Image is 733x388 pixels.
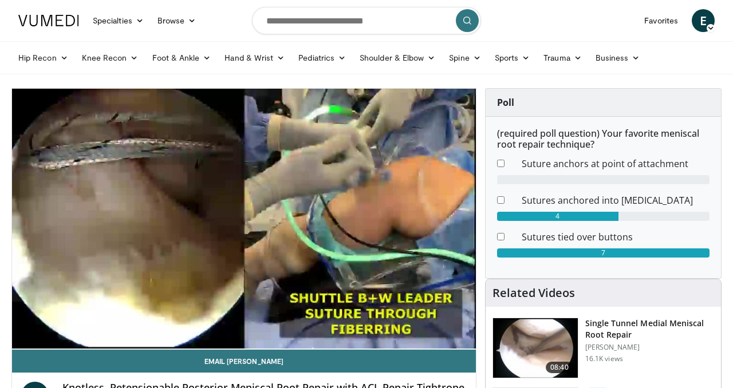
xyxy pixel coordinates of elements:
a: Specialties [86,9,151,32]
div: 7 [497,248,710,258]
a: Favorites [637,9,685,32]
a: Hip Recon [11,46,75,69]
dd: Sutures tied over buttons [513,230,718,244]
div: 4 [497,212,618,221]
a: Hand & Wrist [218,46,291,69]
a: E [692,9,715,32]
a: Spine [442,46,487,69]
h4: Related Videos [492,286,575,300]
img: VuMedi Logo [18,15,79,26]
span: 08:40 [546,362,573,373]
a: Knee Recon [75,46,145,69]
a: Trauma [537,46,589,69]
p: [PERSON_NAME] [585,343,714,352]
h3: Single Tunnel Medial Meniscal Root Repair [585,318,714,341]
dd: Sutures anchored into [MEDICAL_DATA] [513,193,718,207]
input: Search topics, interventions [252,7,481,34]
a: Email [PERSON_NAME] [12,350,476,373]
h6: (required poll question) Your favorite meniscal root repair technique? [497,128,710,150]
a: Browse [151,9,203,32]
strong: Poll [497,96,514,109]
a: 08:40 Single Tunnel Medial Meniscal Root Repair [PERSON_NAME] 16.1K views [492,318,714,378]
a: Foot & Ankle [145,46,218,69]
a: Business [589,46,647,69]
video-js: Video Player [12,89,476,350]
p: 16.1K views [585,354,623,363]
a: Shoulder & Elbow [353,46,442,69]
a: Pediatrics [291,46,353,69]
a: Sports [488,46,537,69]
img: ef04edc1-9bea-419b-8656-3c943423183a.150x105_q85_crop-smart_upscale.jpg [493,318,578,378]
dd: Suture anchors at point of attachment [513,157,718,171]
